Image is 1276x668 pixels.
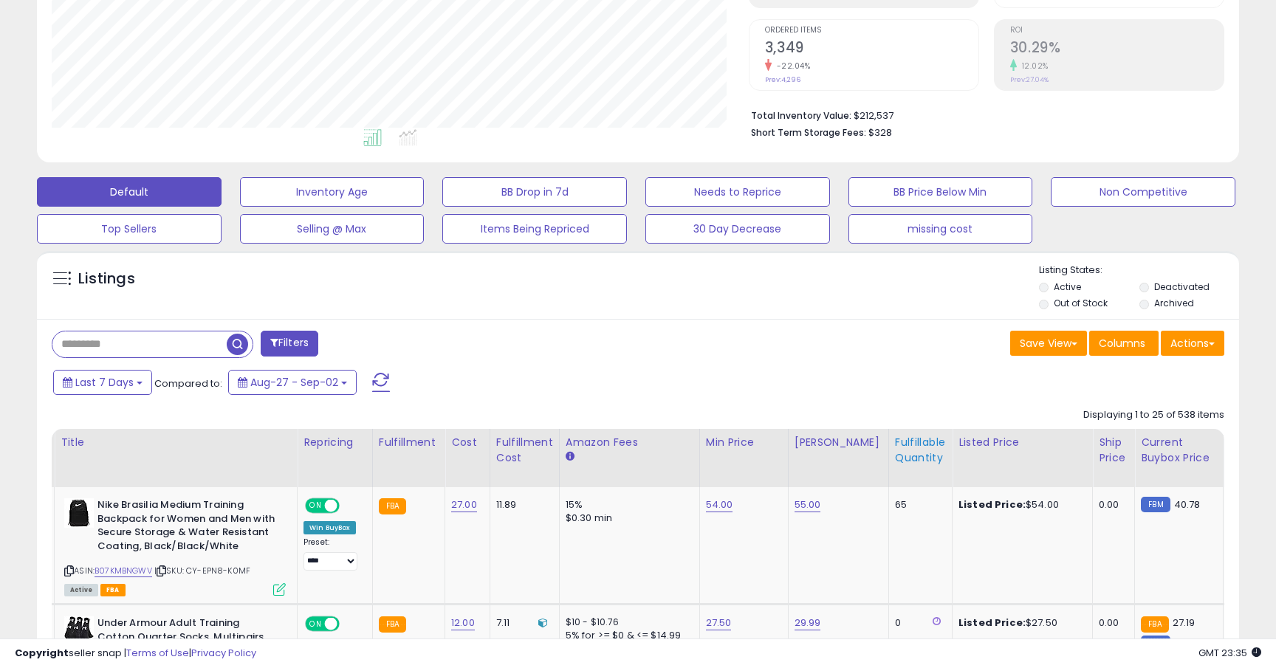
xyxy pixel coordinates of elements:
h2: 3,349 [765,39,978,59]
div: Fulfillment [379,435,439,450]
span: Columns [1099,336,1145,351]
label: Archived [1154,297,1194,309]
div: 15% [566,498,688,512]
span: Compared to: [154,376,222,390]
small: -22.04% [772,61,811,72]
button: 30 Day Decrease [645,214,830,244]
div: Listed Price [958,435,1086,450]
a: Terms of Use [126,646,189,660]
button: Columns [1089,331,1159,356]
div: Amazon Fees [566,435,693,450]
a: Privacy Policy [191,646,256,660]
div: Title [61,435,291,450]
a: 55.00 [795,497,821,512]
small: Prev: 4,296 [765,75,800,84]
a: 29.99 [795,616,821,630]
div: Current Buybox Price [1141,435,1217,466]
h5: Listings [78,269,135,289]
span: All listings currently available for purchase on Amazon [64,584,98,596]
small: FBA [379,616,406,633]
button: Top Sellers [37,214,222,244]
p: Listing States: [1039,264,1238,278]
button: Aug-27 - Sep-02 [228,370,357,395]
button: BB Drop in 7d [442,177,627,207]
b: Short Term Storage Fees: [751,126,866,139]
div: 65 [895,498,941,512]
div: 0 [895,616,941,630]
a: 54.00 [706,497,733,512]
div: $10 - $10.76 [566,616,688,629]
span: FBA [100,584,126,596]
b: Listed Price: [958,497,1026,512]
span: Ordered Items [765,27,978,35]
button: missing cost [848,214,1033,244]
div: ASIN: [64,498,286,594]
div: Fulfillable Quantity [895,435,946,466]
b: Total Inventory Value: [751,109,851,122]
div: $0.30 min [566,512,688,525]
a: 12.00 [451,616,475,630]
button: Default [37,177,222,207]
div: Ship Price [1099,435,1128,466]
strong: Copyright [15,646,69,660]
div: 0.00 [1099,498,1123,512]
li: $212,537 [751,106,1213,123]
small: 12.02% [1017,61,1049,72]
span: | SKU: CY-EPN8-K0MF [154,565,250,576]
div: Repricing [303,435,366,450]
div: Fulfillment Cost [496,435,553,466]
span: Last 7 Days [75,375,134,390]
a: 27.50 [706,616,732,630]
span: $328 [868,125,892,140]
span: OFF [337,500,361,512]
span: 27.19 [1173,616,1196,630]
span: Aug-27 - Sep-02 [250,375,338,390]
div: 11.89 [496,498,548,512]
small: Prev: 27.04% [1010,75,1049,84]
div: 0.00 [1099,616,1123,630]
button: BB Price Below Min [848,177,1033,207]
div: Min Price [706,435,782,450]
a: 27.00 [451,497,477,512]
div: Displaying 1 to 25 of 538 items [1083,408,1224,422]
small: FBA [379,498,406,514]
small: FBA [1141,616,1168,633]
a: B07KMBNGWV [95,565,152,577]
span: ROI [1010,27,1224,35]
span: ON [306,500,325,512]
span: ON [306,618,325,630]
div: Cost [451,435,484,450]
div: seller snap | | [15,647,256,661]
b: Listed Price: [958,616,1026,630]
button: Save View [1010,331,1087,356]
span: 40.78 [1174,497,1201,512]
div: Preset: [303,537,361,571]
button: Non Competitive [1051,177,1235,207]
label: Active [1054,280,1081,293]
div: [PERSON_NAME] [795,435,882,450]
label: Deactivated [1154,280,1210,293]
small: FBM [1141,497,1170,512]
div: $27.50 [958,616,1081,630]
img: 51RogtrobEL._SL40_.jpg [64,616,94,645]
button: Last 7 Days [53,370,152,395]
div: Win BuyBox [303,521,356,534]
small: Amazon Fees. [566,450,574,464]
b: Under Armour Adult Training Cotton Quarter Socks, Multipairs , Black (6-Pairs) , Large [97,616,277,661]
div: $54.00 [958,498,1081,512]
span: OFF [337,618,361,630]
b: Nike Brasilia Medium Training Backpack for Women and Men with Secure Storage & Water Resistant Co... [97,498,277,557]
button: Filters [261,331,318,357]
img: 31UPDBorvDL._SL40_.jpg [64,498,94,528]
label: Out of Stock [1054,297,1108,309]
span: 2025-09-10 23:35 GMT [1198,646,1261,660]
div: 7.11 [496,616,548,630]
button: Selling @ Max [240,214,425,244]
button: Needs to Reprice [645,177,830,207]
h2: 30.29% [1010,39,1224,59]
button: Items Being Repriced [442,214,627,244]
button: Inventory Age [240,177,425,207]
button: Actions [1161,331,1224,356]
